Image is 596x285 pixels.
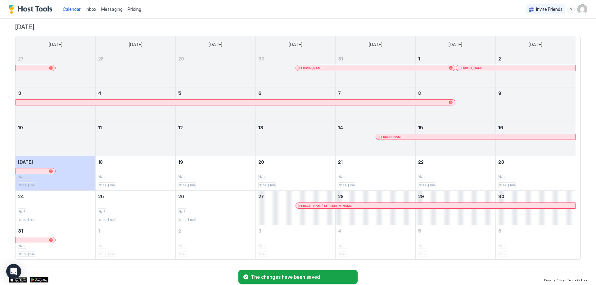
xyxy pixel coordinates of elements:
[255,156,336,191] td: August 20, 2025
[338,228,341,234] span: 4
[9,5,55,14] a: Host Tools Logo
[256,191,336,202] a: August 27, 2025
[49,42,62,47] span: [DATE]
[418,194,424,199] span: 29
[175,87,255,122] td: August 5, 2025
[16,225,96,260] td: August 31, 2025
[16,225,95,237] a: August 31, 2025
[98,91,101,96] span: 4
[251,274,353,280] span: The changes have been saved
[98,125,102,130] span: 11
[96,122,176,156] td: August 11, 2025
[183,209,185,213] span: 2
[96,156,176,191] td: August 18, 2025
[178,56,184,61] span: 29
[338,56,343,61] span: 31
[258,194,264,199] span: 27
[498,125,503,130] span: 16
[298,66,323,70] span: [PERSON_NAME]
[176,156,255,168] a: August 19, 2025
[255,122,336,156] td: August 13, 2025
[258,159,264,165] span: 20
[16,191,96,225] td: August 24, 2025
[495,191,576,225] td: August 30, 2025
[18,159,33,165] span: [DATE]
[416,122,496,156] td: August 15, 2025
[289,42,302,47] span: [DATE]
[175,225,255,260] td: September 2, 2025
[179,218,195,222] span: $149-$169
[96,225,176,260] td: September 1, 2025
[16,87,96,122] td: August 3, 2025
[336,225,416,260] td: September 4, 2025
[343,175,345,179] span: 2
[178,91,181,96] span: 5
[567,6,575,13] div: menu
[499,183,515,187] span: $149-$169
[264,175,265,179] span: 2
[255,53,336,87] td: July 30, 2025
[416,191,495,202] a: August 29, 2025
[522,36,549,53] a: Saturday
[339,183,354,187] span: $139-$169
[458,66,573,70] div: [PERSON_NAME]
[336,225,415,237] a: September 4, 2025
[175,191,255,225] td: August 26, 2025
[338,125,343,130] span: 14
[176,191,255,202] a: August 26, 2025
[336,87,415,99] a: August 7, 2025
[96,53,176,87] td: July 28, 2025
[175,122,255,156] td: August 12, 2025
[259,183,275,187] span: $139-$169
[258,228,261,234] span: 3
[255,191,336,225] td: August 27, 2025
[336,156,416,191] td: August 21, 2025
[178,228,181,234] span: 2
[23,209,25,213] span: 2
[336,191,415,202] a: August 28, 2025
[16,156,96,191] td: August 17, 2025
[63,7,81,12] span: Calendar
[495,225,576,260] td: September 6, 2025
[498,159,504,165] span: 23
[43,36,69,53] a: Sunday
[336,53,415,65] a: July 31, 2025
[96,87,175,99] a: August 4, 2025
[96,122,175,133] a: August 11, 2025
[498,91,501,96] span: 9
[15,23,581,31] span: [DATE]
[298,66,453,70] div: [PERSON_NAME]
[96,156,175,168] a: August 18, 2025
[282,36,309,53] a: Wednesday
[63,6,81,12] a: Calendar
[423,175,425,179] span: 2
[96,87,176,122] td: August 4, 2025
[496,122,576,133] a: August 16, 2025
[418,56,420,61] span: 1
[258,125,263,130] span: 13
[363,36,389,53] a: Thursday
[498,228,501,234] span: 6
[18,56,24,61] span: 27
[419,183,435,187] span: $149-$169
[98,159,103,165] span: 18
[18,125,23,130] span: 10
[496,225,576,237] a: September 6, 2025
[129,42,142,47] span: [DATE]
[416,156,496,191] td: August 22, 2025
[19,252,34,256] span: $159-$189
[378,135,573,139] div: [PERSON_NAME]
[128,7,141,12] span: Pricing
[418,91,421,96] span: 8
[99,218,115,222] span: $149-$169
[209,42,222,47] span: [DATE]
[178,125,183,130] span: 12
[503,175,505,179] span: 2
[16,87,95,99] a: August 3, 2025
[101,6,123,12] a: Messaging
[496,53,576,65] a: August 2, 2025
[96,225,175,237] a: September 1, 2025
[418,125,423,130] span: 15
[496,191,576,202] a: August 30, 2025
